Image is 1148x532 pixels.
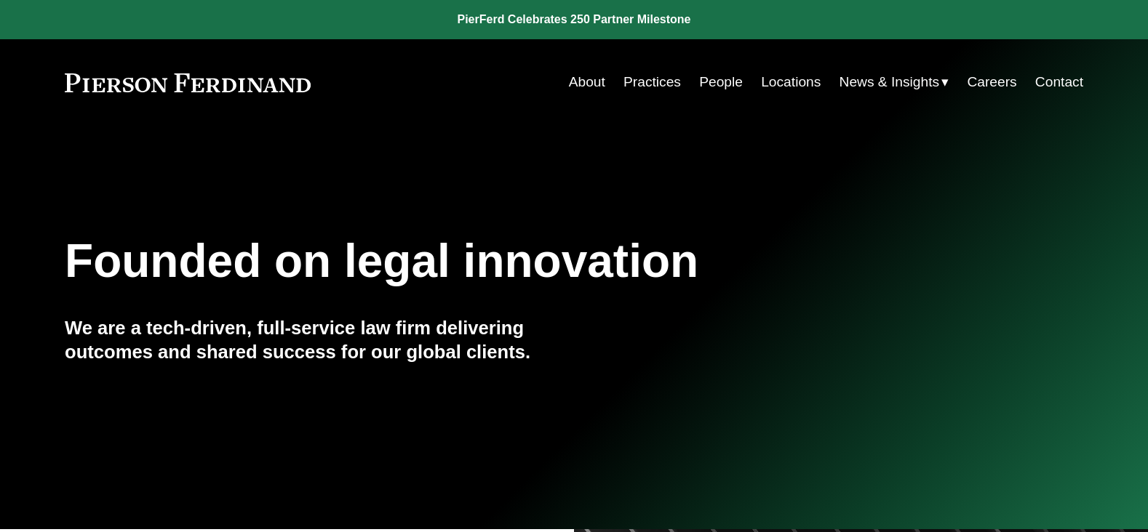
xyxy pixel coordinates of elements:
a: Practices [623,68,681,96]
h4: We are a tech-driven, full-service law firm delivering outcomes and shared success for our global... [65,316,574,363]
a: People [699,68,743,96]
a: About [569,68,605,96]
a: folder dropdown [840,68,949,96]
span: News & Insights [840,70,940,95]
a: Careers [967,68,1016,96]
a: Contact [1035,68,1083,96]
a: Locations [761,68,821,96]
h1: Founded on legal innovation [65,235,914,288]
